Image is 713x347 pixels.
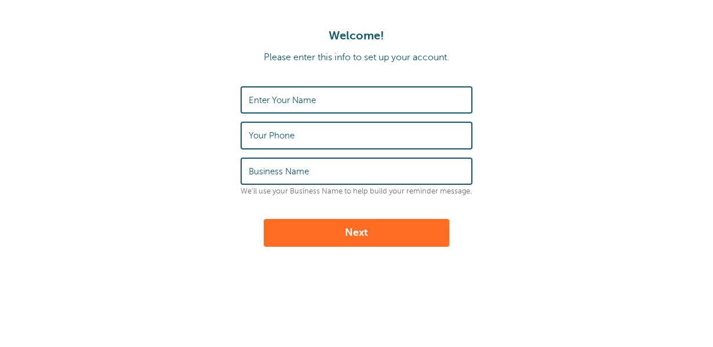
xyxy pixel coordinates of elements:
[241,187,472,196] p: We'll use your Business Name to help build your reminder message.
[249,166,309,177] label: Business Name
[249,130,294,141] label: Your Phone
[249,95,316,105] label: Enter Your Name
[264,219,449,247] button: Next
[12,52,701,63] p: Please enter this info to set up your account.
[12,29,701,43] h1: Welcome!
